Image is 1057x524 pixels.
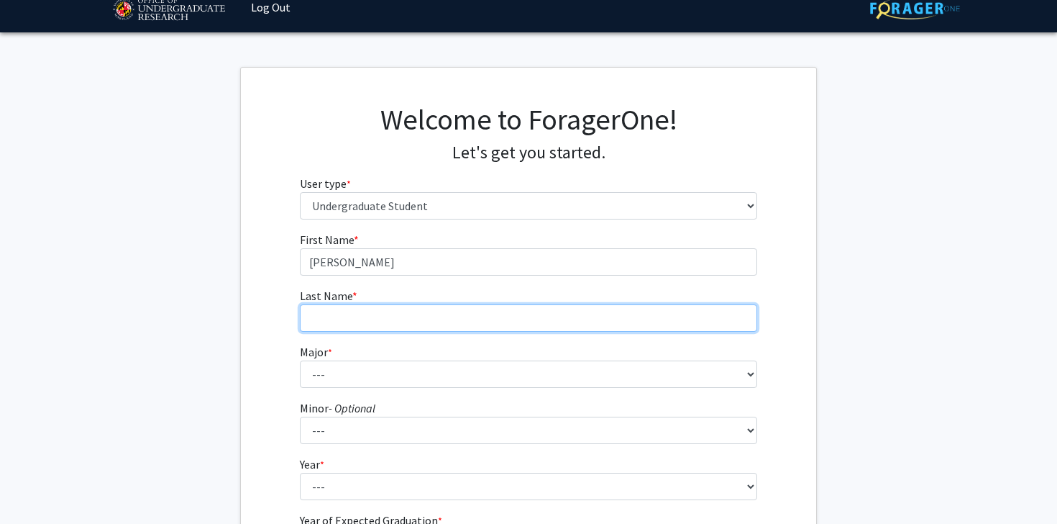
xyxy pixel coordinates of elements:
[11,459,61,513] iframe: Chat
[300,399,375,417] label: Minor
[300,343,332,361] label: Major
[300,175,351,192] label: User type
[300,102,758,137] h1: Welcome to ForagerOne!
[300,456,324,473] label: Year
[329,401,375,415] i: - Optional
[300,232,354,247] span: First Name
[300,289,352,303] span: Last Name
[300,143,758,163] h4: Let's get you started.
